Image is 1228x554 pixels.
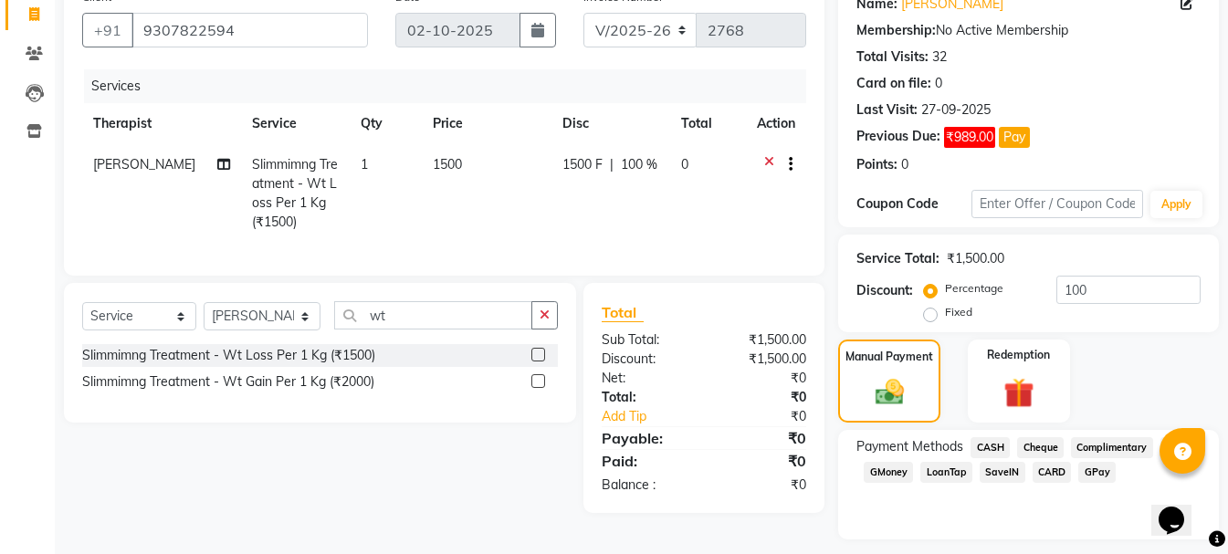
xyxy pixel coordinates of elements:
[704,350,820,369] div: ₹1,500.00
[610,155,614,174] span: |
[971,190,1143,218] input: Enter Offer / Coupon Code
[82,13,133,47] button: +91
[334,301,531,329] input: Search or Scan
[588,350,704,369] div: Discount:
[987,347,1050,363] label: Redemption
[999,127,1030,148] button: Pay
[944,127,995,148] span: ₹989.00
[551,103,670,144] th: Disc
[588,427,704,449] div: Payable:
[856,74,931,93] div: Card on file:
[723,407,820,426] div: ₹0
[921,100,991,120] div: 27-09-2025
[1033,462,1072,483] span: CARD
[588,407,724,426] a: Add Tip
[82,103,241,144] th: Therapist
[588,476,704,495] div: Balance :
[945,280,1003,297] label: Percentage
[856,194,971,214] div: Coupon Code
[1151,481,1210,536] iframe: chat widget
[704,450,820,472] div: ₹0
[93,156,195,172] span: [PERSON_NAME]
[602,303,644,322] span: Total
[131,13,368,47] input: Search by Name/Mobile/Email/Code
[681,156,688,172] span: 0
[1017,437,1064,458] span: Cheque
[670,103,746,144] th: Total
[856,100,918,120] div: Last Visit:
[361,156,368,172] span: 1
[1071,437,1153,458] span: Complimentary
[920,462,972,483] span: LoanTap
[588,388,704,407] div: Total:
[901,155,908,174] div: 0
[856,155,897,174] div: Points:
[994,374,1044,412] img: _gift.svg
[746,103,806,144] th: Action
[971,437,1010,458] span: CASH
[856,47,929,67] div: Total Visits:
[82,372,374,392] div: Slimmimng Treatment - Wt Gain Per 1 Kg (₹2000)
[704,369,820,388] div: ₹0
[433,156,462,172] span: 1500
[422,103,551,144] th: Price
[704,388,820,407] div: ₹0
[241,103,350,144] th: Service
[704,427,820,449] div: ₹0
[588,450,704,472] div: Paid:
[856,437,963,456] span: Payment Methods
[856,249,939,268] div: Service Total:
[84,69,820,103] div: Services
[1150,191,1202,218] button: Apply
[856,21,1201,40] div: No Active Membership
[350,103,422,144] th: Qty
[562,155,603,174] span: 1500 F
[947,249,1004,268] div: ₹1,500.00
[845,349,933,365] label: Manual Payment
[945,304,972,320] label: Fixed
[704,476,820,495] div: ₹0
[704,330,820,350] div: ₹1,500.00
[856,127,940,148] div: Previous Due:
[588,330,704,350] div: Sub Total:
[932,47,947,67] div: 32
[864,462,913,483] span: GMoney
[866,376,913,409] img: _cash.svg
[252,156,338,230] span: Slimmimng Treatment - Wt Loss Per 1 Kg (₹1500)
[82,346,375,365] div: Slimmimng Treatment - Wt Loss Per 1 Kg (₹1500)
[588,369,704,388] div: Net:
[935,74,942,93] div: 0
[856,281,913,300] div: Discount:
[856,21,936,40] div: Membership:
[980,462,1025,483] span: SaveIN
[621,155,657,174] span: 100 %
[1078,462,1116,483] span: GPay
